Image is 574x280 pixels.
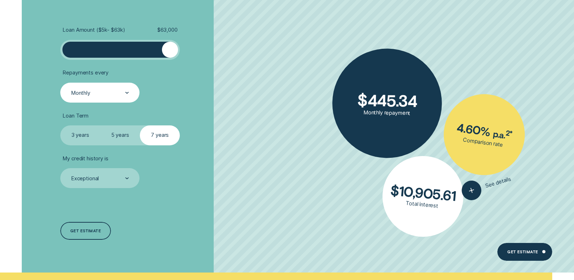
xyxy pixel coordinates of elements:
span: Loan Term [62,113,88,119]
span: $ 63,000 [157,27,178,33]
label: 7 years [140,125,180,145]
span: Repayments every [62,69,108,76]
div: Exceptional [71,175,99,182]
button: See details [459,169,514,202]
a: Get estimate [60,222,111,240]
div: Monthly [71,89,90,96]
label: 5 years [100,125,140,145]
span: See details [484,176,512,190]
span: My credit history is [62,155,108,162]
a: Get Estimate [497,243,552,261]
span: Loan Amount ( $5k - $63k ) [62,27,125,33]
label: 3 years [60,125,100,145]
